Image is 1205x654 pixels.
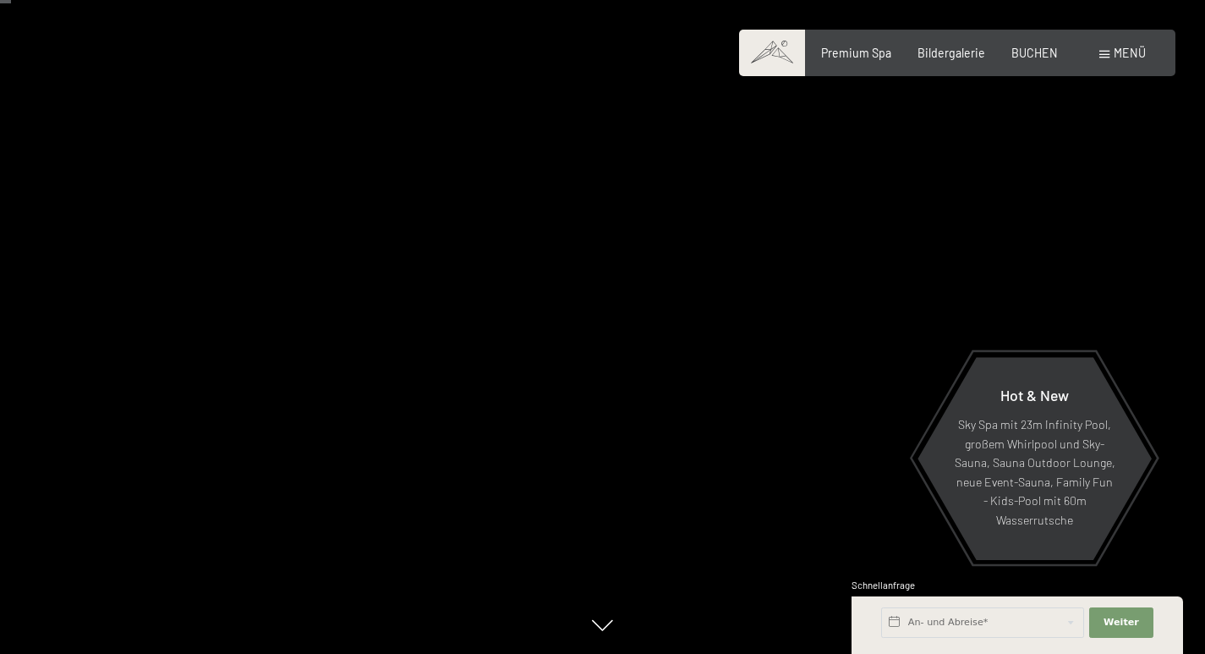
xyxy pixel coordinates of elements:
span: Schnellanfrage [852,580,915,591]
a: Bildergalerie [917,46,985,60]
a: Hot & New Sky Spa mit 23m Infinity Pool, großem Whirlpool und Sky-Sauna, Sauna Outdoor Lounge, ne... [917,356,1153,561]
a: BUCHEN [1011,46,1058,60]
p: Sky Spa mit 23m Infinity Pool, großem Whirlpool und Sky-Sauna, Sauna Outdoor Lounge, neue Event-S... [954,416,1115,530]
a: Premium Spa [821,46,891,60]
button: Weiter [1089,607,1153,638]
span: Hot & New [1000,386,1069,404]
span: Weiter [1104,616,1139,629]
span: Menü [1114,46,1146,60]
